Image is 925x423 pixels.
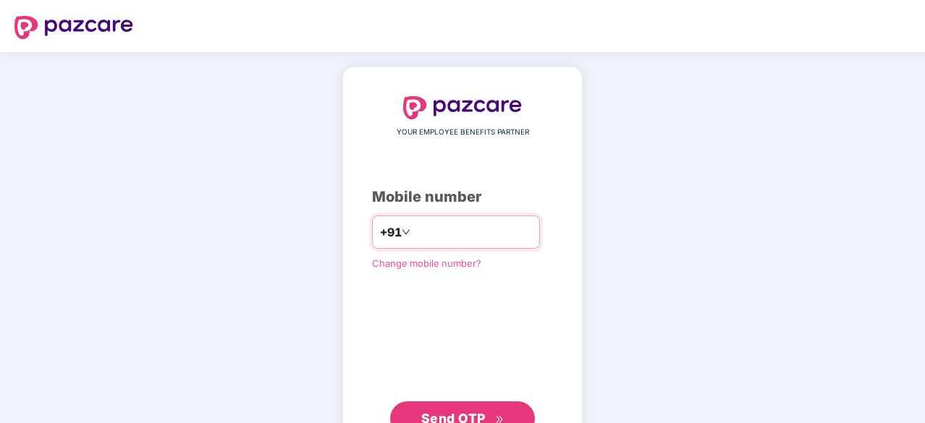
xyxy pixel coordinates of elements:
div: Mobile number [372,186,553,208]
a: Change mobile number? [372,257,481,269]
img: logo [14,16,133,39]
img: logo [403,96,522,119]
span: down [402,228,410,236]
span: YOUR EMPLOYEE BENEFITS PARTNER [397,127,529,138]
span: +91 [380,223,402,242]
